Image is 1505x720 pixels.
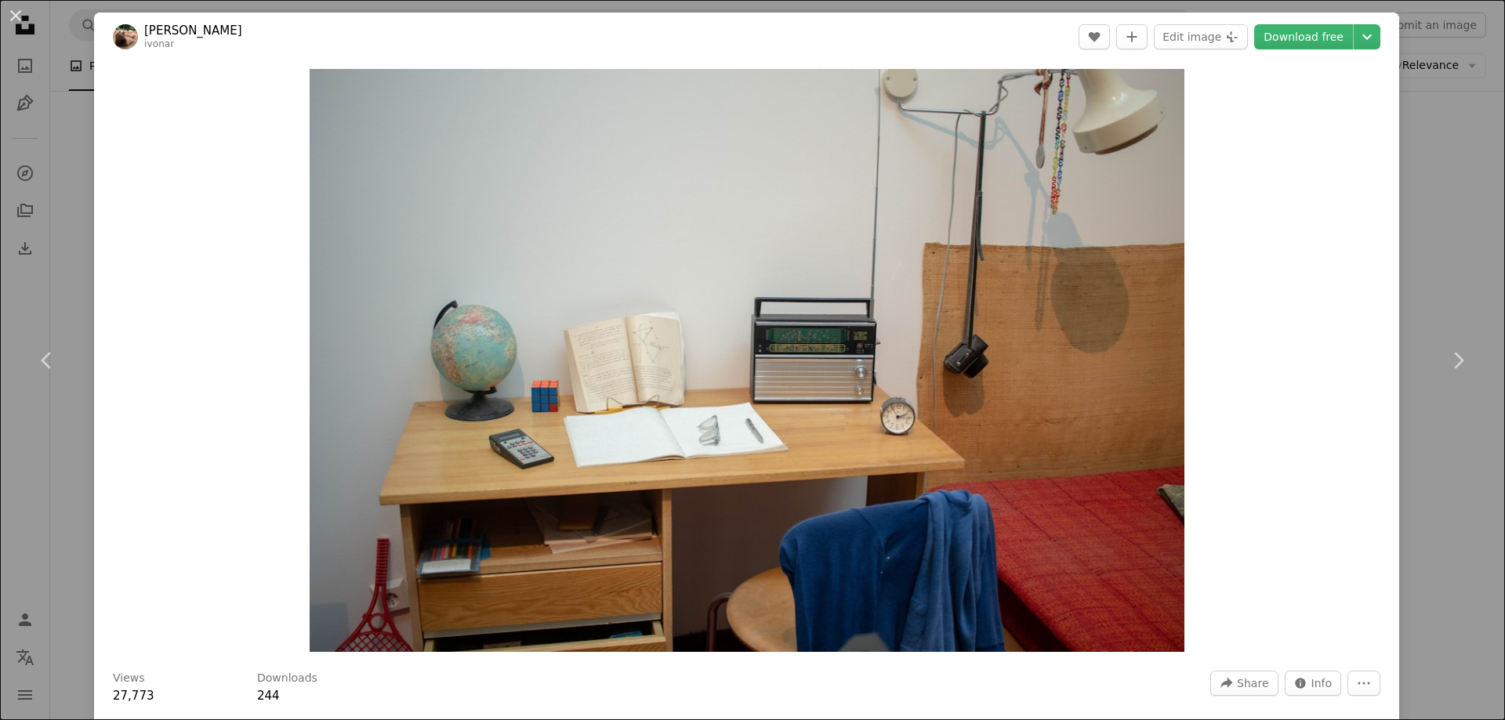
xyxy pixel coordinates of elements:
a: ivonar [144,38,174,49]
a: Download free [1254,24,1353,49]
span: 27,773 [113,689,154,703]
button: Add to Collection [1116,24,1148,49]
button: More Actions [1347,671,1380,696]
button: Zoom in on this image [310,69,1184,652]
button: Share this image [1210,671,1278,696]
button: Stats about this image [1285,671,1342,696]
button: Edit image [1154,24,1248,49]
span: Share [1237,671,1268,695]
img: a bed room with a bed a desk and a radio [310,69,1184,652]
h3: Downloads [257,671,317,686]
h3: Views [113,671,145,686]
a: [PERSON_NAME] [144,23,242,38]
button: Like [1079,24,1110,49]
img: Go to Ivona Rož's profile [113,24,138,49]
span: Info [1311,671,1333,695]
span: 244 [257,689,280,703]
a: Next [1411,285,1505,436]
button: Choose download size [1354,24,1380,49]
